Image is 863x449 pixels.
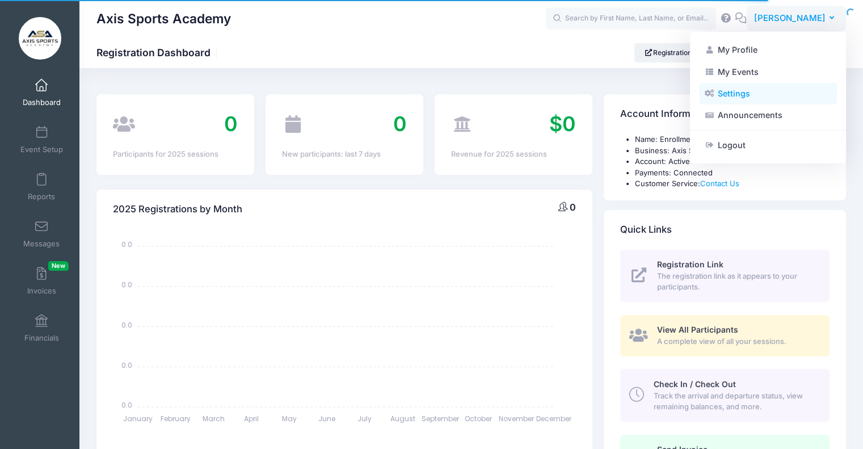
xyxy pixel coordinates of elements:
[203,414,225,423] tspan: March
[390,414,415,423] tspan: August
[754,12,826,24] span: [PERSON_NAME]
[244,414,259,423] tspan: April
[657,259,723,269] span: Registration Link
[699,83,837,104] a: Settings
[23,239,60,249] span: Messages
[121,240,132,249] tspan: 0.0
[113,149,238,160] div: Participants for 2025 sessions
[20,145,63,154] span: Event Setup
[15,308,69,348] a: Financials
[96,6,231,32] h1: Axis Sports Academy
[121,360,132,370] tspan: 0.0
[635,145,830,157] li: Business: Axis Sports Academy
[699,39,837,61] a: My Profile
[537,414,572,423] tspan: December
[282,149,407,160] div: New participants: last 7 days
[28,192,55,202] span: Reports
[282,414,297,423] tspan: May
[620,250,830,302] a: Registration Link The registration link as it appears to your participants.
[15,167,69,207] a: Reports
[358,414,372,423] tspan: July
[499,414,534,423] tspan: November
[465,414,492,423] tspan: October
[113,193,242,225] h4: 2025 Registrations by Month
[546,7,716,30] input: Search by First Name, Last Name, or Email...
[121,400,132,410] tspan: 0.0
[699,61,837,82] a: My Events
[48,261,69,271] span: New
[653,379,735,389] span: Check In / Check Out
[27,286,56,296] span: Invoices
[96,47,220,58] h1: Registration Dashboard
[318,414,335,423] tspan: June
[15,120,69,160] a: Event Setup
[19,17,61,60] img: Axis Sports Academy
[422,414,460,423] tspan: September
[620,369,830,421] a: Check In / Check Out Track the arrival and departure status, view remaining balances, and more.
[23,98,61,107] span: Dashboard
[620,98,713,131] h4: Account Information
[635,178,830,190] li: Customer Service:
[747,6,846,32] button: [PERSON_NAME]
[653,391,816,413] span: Track the arrival and departure status, view remaining balances, and more.
[620,315,830,356] a: View All Participants A complete view of all your sessions.
[123,414,153,423] tspan: January
[451,149,576,160] div: Revenue for 2025 sessions
[657,325,738,334] span: View All Participants
[15,214,69,254] a: Messages
[24,333,59,343] span: Financials
[570,202,576,213] span: 0
[634,43,717,62] a: Registration Link
[620,213,672,246] h4: Quick Links
[635,167,830,179] li: Payments: Connected
[549,111,576,136] span: $0
[121,280,132,289] tspan: 0.0
[635,156,830,167] li: Account: Active
[224,111,238,136] span: 0
[699,104,837,126] a: Announcements
[700,179,739,188] a: Contact Us
[635,134,830,145] li: Name: Enrollment/Camps
[699,134,837,156] a: Logout
[657,271,816,293] span: The registration link as it appears to your participants.
[121,320,132,330] tspan: 0.0
[657,336,816,347] span: A complete view of all your sessions.
[15,73,69,112] a: Dashboard
[393,111,407,136] span: 0
[161,414,191,423] tspan: February
[15,261,69,301] a: InvoicesNew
